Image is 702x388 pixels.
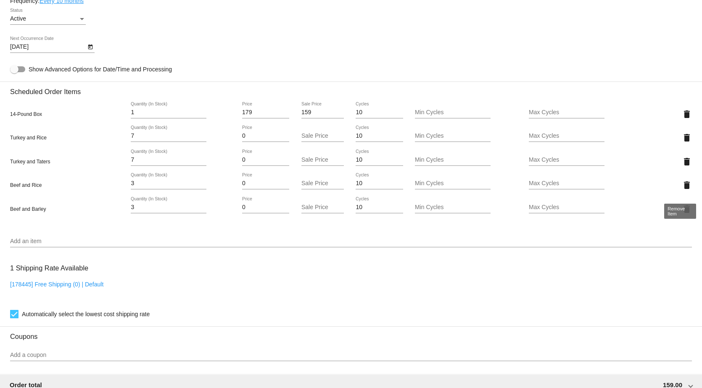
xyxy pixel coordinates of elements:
span: Active [10,15,26,22]
input: Min Cycles [415,133,491,139]
span: Beef and Barley [10,206,46,212]
span: Turkey and Rice [10,135,47,141]
input: Quantity (In Stock) [131,204,206,211]
mat-icon: delete [682,133,692,143]
input: Price [242,109,289,116]
input: Price [242,133,289,139]
input: Max Cycles [529,204,604,211]
h3: 1 Shipping Rate Available [10,259,88,277]
input: Min Cycles [415,180,491,187]
span: Show Advanced Options for Date/Time and Processing [29,65,172,73]
input: Min Cycles [415,204,491,211]
input: Cycles [356,133,403,139]
button: Open calendar [86,42,95,51]
h3: Coupons [10,326,692,341]
input: Sale Price [301,180,344,187]
mat-icon: delete [682,109,692,119]
input: Cycles [356,180,403,187]
mat-select: Status [10,16,86,22]
input: Cycles [356,204,403,211]
input: Quantity (In Stock) [131,157,206,163]
mat-icon: delete [682,204,692,214]
span: Automatically select the lowest cost shipping rate [22,309,150,319]
h3: Scheduled Order Items [10,81,692,96]
input: Price [242,157,289,163]
span: Beef and Rice [10,182,42,188]
input: Max Cycles [529,157,604,163]
span: Turkey and Taters [10,159,50,165]
input: Sale Price [301,109,344,116]
input: Quantity (In Stock) [131,133,206,139]
input: Max Cycles [529,180,604,187]
input: Cycles [356,109,403,116]
input: Quantity (In Stock) [131,109,206,116]
input: Sale Price [301,204,344,211]
mat-icon: delete [682,157,692,167]
input: Min Cycles [415,157,491,163]
span: 14-Pound Box [10,111,42,117]
input: Add an item [10,238,692,245]
input: Sale Price [301,157,344,163]
input: Add a coupon [10,352,692,359]
a: [178445] Free Shipping (0) | Default [10,281,103,288]
input: Max Cycles [529,133,604,139]
input: Sale Price [301,133,344,139]
mat-icon: delete [682,180,692,190]
input: Price [242,204,289,211]
input: Cycles [356,157,403,163]
input: Min Cycles [415,109,491,116]
input: Max Cycles [529,109,604,116]
input: Quantity (In Stock) [131,180,206,187]
input: Next Occurrence Date [10,44,86,50]
input: Price [242,180,289,187]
